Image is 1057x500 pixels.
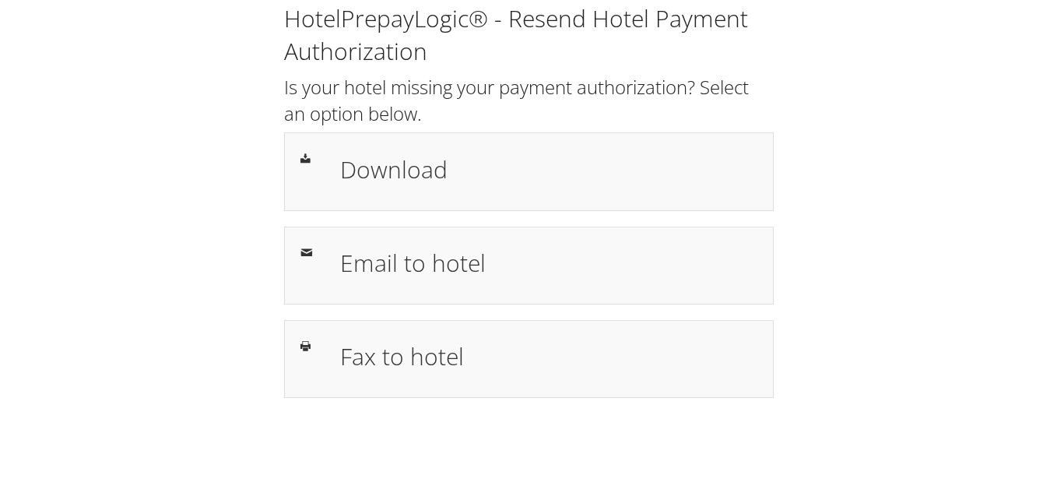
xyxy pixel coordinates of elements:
h1: HotelPrepayLogic® - Resend Hotel Payment Authorization [284,2,774,68]
a: Fax to hotel [284,320,774,398]
h1: Fax to hotel [340,339,757,374]
h1: Email to hotel [340,245,757,280]
a: Email to hotel [284,227,774,305]
a: Download [284,132,774,210]
h2: Is your hotel missing your payment authorization? Select an option below. [284,74,774,126]
h1: Download [340,152,757,187]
